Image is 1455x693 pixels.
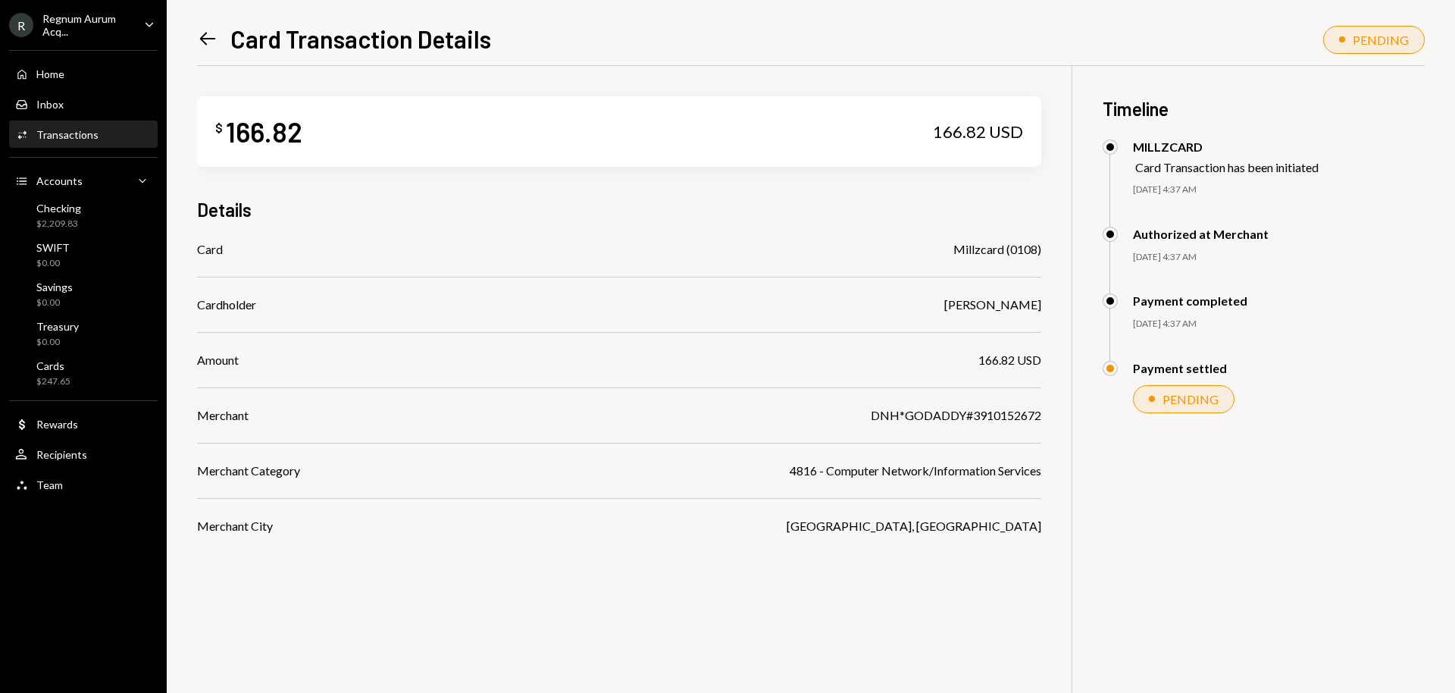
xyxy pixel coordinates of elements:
div: Checking [36,202,81,215]
a: Team [9,471,158,498]
div: 166.82 USD [978,351,1041,369]
a: Transactions [9,121,158,148]
div: Cards [36,359,70,372]
div: $0.00 [36,336,79,349]
a: Inbox [9,90,158,118]
h1: Card Transaction Details [230,24,491,54]
h3: Details [197,197,252,222]
div: [DATE] 4:37 AM [1133,183,1425,196]
a: Savings$0.00 [9,276,158,312]
div: DNH*GODADDY#3910152672 [871,406,1041,425]
div: Authorized at Merchant [1133,227,1269,241]
div: Amount [197,351,239,369]
div: $0.00 [36,257,70,270]
div: Home [36,67,64,80]
div: Merchant City [197,517,273,535]
div: [PERSON_NAME] [944,296,1041,314]
div: Merchant Category [197,462,300,480]
a: Cards$247.65 [9,355,158,391]
div: Recipients [36,448,87,461]
div: Rewards [36,418,78,431]
div: SWIFT [36,241,70,254]
div: Savings [36,281,73,293]
div: Millzcard (0108) [953,240,1041,259]
div: Payment settled [1133,361,1227,375]
h3: Timeline [1103,96,1425,121]
div: [DATE] 4:37 AM [1133,318,1425,331]
a: Recipients [9,441,158,468]
div: Card Transaction has been initiated [1135,160,1319,174]
div: Treasury [36,320,79,333]
div: Transactions [36,128,99,141]
div: [GEOGRAPHIC_DATA], [GEOGRAPHIC_DATA] [787,517,1041,535]
div: Inbox [36,98,64,111]
div: Accounts [36,174,83,187]
div: Payment completed [1133,293,1247,308]
a: Rewards [9,410,158,437]
a: Treasury$0.00 [9,315,158,352]
div: [DATE] 4:37 AM [1133,251,1425,264]
div: PENDING [1353,33,1409,47]
div: 166.82 [226,114,302,149]
div: Merchant [197,406,249,425]
a: Accounts [9,167,158,194]
div: $0.00 [36,296,73,309]
div: MILLZCARD [1133,140,1319,154]
div: R [9,13,33,37]
a: SWIFT$0.00 [9,237,158,273]
div: $ [215,121,223,136]
div: 166.82 USD [933,121,1023,143]
div: Regnum Aurum Acq... [42,12,132,38]
div: $2,209.83 [36,218,81,230]
div: 4816 - Computer Network/Information Services [790,462,1041,480]
div: PENDING [1162,392,1219,406]
a: Home [9,60,158,87]
div: Card [197,240,223,259]
div: $247.65 [36,375,70,388]
a: Checking$2,209.83 [9,197,158,234]
div: Team [36,478,63,491]
div: Cardholder [197,296,256,314]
